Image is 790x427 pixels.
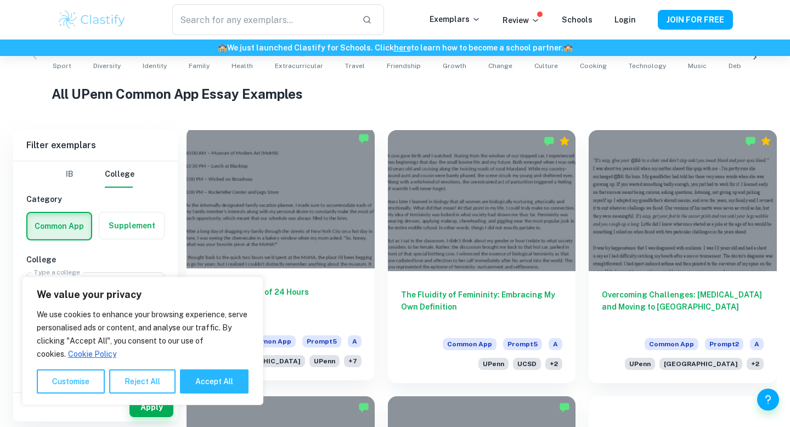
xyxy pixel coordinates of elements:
[549,338,562,350] span: A
[309,355,340,367] span: UPenn
[705,338,743,350] span: Prompt 2
[99,212,164,239] button: Supplement
[242,335,296,347] span: Common App
[57,161,134,188] div: Filter type choice
[109,369,176,394] button: Reject All
[562,15,592,24] a: Schools
[430,13,481,25] p: Exemplars
[180,369,249,394] button: Accept All
[26,254,165,266] h6: College
[93,61,121,71] span: Diversity
[534,61,558,71] span: Culture
[747,358,764,370] span: + 2
[559,402,570,413] img: Marked
[563,43,573,52] span: 🏫
[67,349,117,359] a: Cookie Policy
[345,61,365,71] span: Travel
[52,84,739,104] h1: All UPenn Common App Essay Examples
[2,42,788,54] h6: We just launched Clastify for Schools. Click to learn how to become a school partner.
[22,277,263,405] div: We value your privacy
[189,61,210,71] span: Family
[344,355,362,367] span: + 7
[13,130,178,161] h6: Filter exemplars
[358,133,369,144] img: Marked
[614,15,636,24] a: Login
[443,338,496,350] span: Common App
[143,61,167,71] span: Identity
[200,286,362,322] h6: Making the Most of 24 Hours
[37,308,249,361] p: We use cookies to enhance your browsing experience, serve personalised ads or content, and analys...
[544,136,555,147] img: Marked
[443,61,466,71] span: Growth
[105,161,134,188] button: College
[513,358,541,370] span: UCSD
[57,9,127,31] img: Clastify logo
[348,335,362,347] span: A
[559,136,570,147] div: Premium
[394,43,411,52] a: here
[580,61,607,71] span: Cooking
[658,10,733,30] button: JOIN FOR FREE
[729,61,752,71] span: Debate
[232,61,253,71] span: Health
[34,267,80,277] label: Type a college
[545,358,562,370] span: + 2
[37,369,105,394] button: Customise
[26,193,165,205] h6: Category
[275,61,323,71] span: Extracurricular
[388,130,576,383] a: The Fluidity of Femininity: Embracing My Own DefinitionCommon AppPrompt5AUPennUCSD+2
[760,136,771,147] div: Premium
[602,289,764,325] h6: Overcoming Challenges: [MEDICAL_DATA] and Moving to [GEOGRAPHIC_DATA]
[401,289,563,325] h6: The Fluidity of Femininity: Embracing My Own Definition
[629,61,666,71] span: Technology
[488,61,512,71] span: Change
[387,61,421,71] span: Friendship
[187,130,375,383] a: Making the Most of 24 HoursCommon AppPrompt5A[GEOGRAPHIC_DATA]UPenn+7
[688,61,707,71] span: Music
[745,136,756,147] img: Marked
[53,61,71,71] span: Sport
[589,130,777,383] a: Overcoming Challenges: [MEDICAL_DATA] and Moving to [GEOGRAPHIC_DATA]Common AppPrompt2AUPenn[GEOG...
[57,161,83,188] button: IB
[172,4,353,35] input: Search for any exemplars...
[358,402,369,413] img: Marked
[27,213,91,239] button: Common App
[302,335,341,347] span: Prompt 5
[129,397,173,417] button: Apply
[503,338,542,350] span: Prompt 5
[222,355,305,367] span: [GEOGRAPHIC_DATA]
[478,358,509,370] span: UPenn
[750,338,764,350] span: A
[503,14,540,26] p: Review
[218,43,227,52] span: 🏫
[757,389,779,411] button: Help and Feedback
[659,358,742,370] span: [GEOGRAPHIC_DATA]
[645,338,698,350] span: Common App
[37,288,249,301] p: We value your privacy
[625,358,655,370] span: UPenn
